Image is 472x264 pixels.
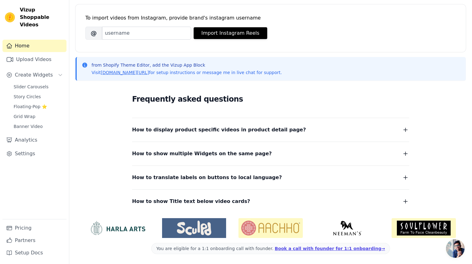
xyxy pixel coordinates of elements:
[14,123,43,130] span: Banner Video
[392,218,456,238] img: Soulflower
[85,221,150,235] img: HarlaArts
[132,149,272,158] span: How to show multiple Widgets on the same page?
[2,234,67,247] a: Partners
[10,122,67,131] a: Banner Video
[132,149,409,158] button: How to show multiple Widgets on the same page?
[132,125,306,134] span: How to display product specific videos in product detail page?
[132,93,409,105] h2: Frequently asked questions
[2,40,67,52] a: Home
[194,27,267,39] button: Import Instagram Reels
[2,53,67,66] a: Upload Videos
[132,197,409,206] button: How to show Title text below video cards?
[14,103,47,110] span: Floating-Pop ⭐
[2,147,67,160] a: Settings
[10,102,67,111] a: Floating-Pop ⭐
[10,92,67,101] a: Story Circles
[10,112,67,121] a: Grid Wrap
[132,173,409,182] button: How to translate labels on buttons to local language?
[275,246,385,251] a: Book a call with founder for 1:1 onboarding
[238,218,303,238] img: Aachho
[10,82,67,91] a: Slider Carousels
[92,62,282,68] p: from Shopify Theme Editor, add the Vizup App Block
[162,221,226,235] img: Sculpd US
[2,69,67,81] button: Create Widgets
[14,113,35,120] span: Grid Wrap
[132,173,282,182] span: How to translate labels on buttons to local language?
[14,94,41,100] span: Story Circles
[132,197,250,206] span: How to show Title text below video cards?
[102,27,191,40] input: username
[85,27,102,40] span: @
[2,134,67,146] a: Analytics
[5,12,15,22] img: Vizup
[315,221,380,235] img: Neeman's
[132,125,409,134] button: How to display product specific videos in product detail page?
[2,247,67,259] a: Setup Docs
[14,84,49,90] span: Slider Carousels
[101,70,149,75] a: [DOMAIN_NAME][URL]
[2,222,67,234] a: Pricing
[85,14,456,22] div: To import videos from Instagram, provide brand's instagram username
[20,6,64,29] span: Vizup Shoppable Videos
[92,69,282,76] p: Visit for setup instructions or message me in live chat for support.
[15,71,53,79] span: Create Widgets
[446,239,465,258] div: Open chat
